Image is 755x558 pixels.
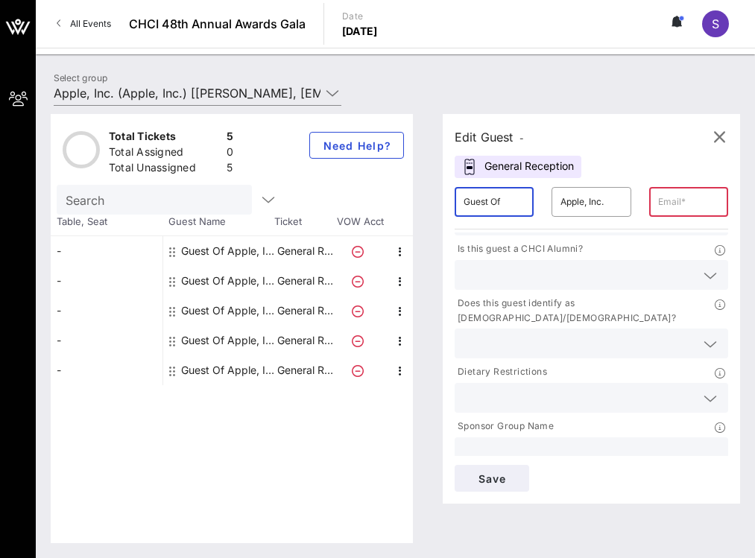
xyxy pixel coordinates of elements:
[455,465,529,492] button: Save
[464,190,525,214] input: First Name*
[702,10,729,37] div: S
[227,145,233,163] div: 0
[227,160,233,179] div: 5
[181,296,275,326] div: Guest Of Apple, Inc.
[275,355,335,385] p: General R…
[109,129,221,148] div: Total Tickets
[322,139,391,152] span: Need Help?
[455,127,524,148] div: Edit Guest
[455,364,547,380] p: Dietary Restrictions
[181,236,275,266] div: Guest Of Apple, Inc.
[334,215,386,229] span: VOW Acct
[455,156,581,178] div: General Reception
[712,16,719,31] span: S
[455,419,554,434] p: Sponsor Group Name
[51,355,162,385] div: -
[51,266,162,296] div: -
[109,145,221,163] div: Total Assigned
[129,15,306,33] span: CHCI 48th Annual Awards Gala
[227,129,233,148] div: 5
[560,190,622,214] input: Last Name*
[54,72,107,83] label: Select group
[275,296,335,326] p: General R…
[181,326,275,355] div: Guest Of Apple, Inc.
[48,12,120,36] a: All Events
[70,18,111,29] span: All Events
[275,266,335,296] p: General R…
[342,9,378,24] p: Date
[519,133,524,144] span: -
[181,266,275,296] div: Guest Of Apple, Inc.
[51,236,162,266] div: -
[342,24,378,39] p: [DATE]
[455,296,715,326] p: Does this guest identify as [DEMOGRAPHIC_DATA]/[DEMOGRAPHIC_DATA]?
[162,215,274,229] span: Guest Name
[51,296,162,326] div: -
[275,236,335,266] p: General R…
[275,326,335,355] p: General R…
[51,326,162,355] div: -
[658,190,719,214] input: Email*
[455,241,583,257] p: Is this guest a CHCI Alumni?
[467,472,517,485] span: Save
[274,215,334,229] span: Ticket
[181,355,275,385] div: Guest Of Apple, Inc.
[51,215,162,229] span: Table, Seat
[109,160,221,179] div: Total Unassigned
[309,132,404,159] button: Need Help?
